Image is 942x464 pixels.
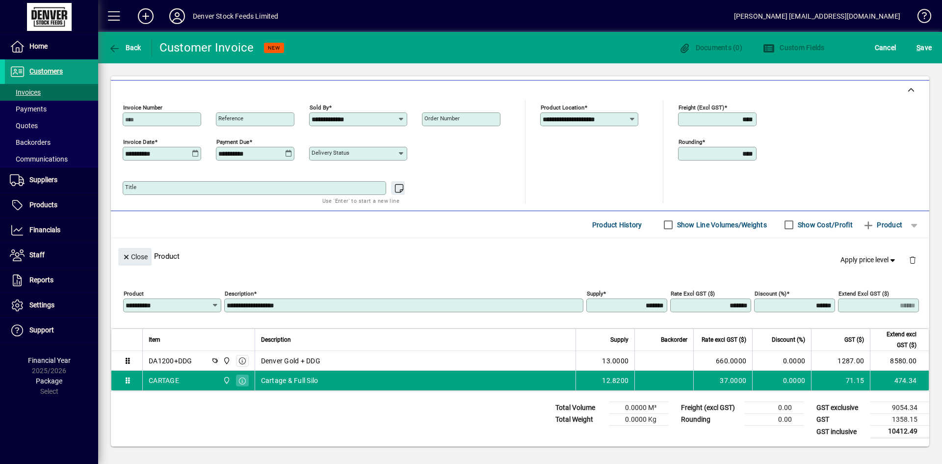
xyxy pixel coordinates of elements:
[111,238,929,274] div: Product
[592,217,642,233] span: Product History
[541,104,584,111] mat-label: Product location
[161,7,193,25] button: Profile
[910,2,930,34] a: Knowledge Base
[863,217,902,233] span: Product
[118,248,152,266] button: Close
[124,290,144,297] mat-label: Product
[772,334,805,345] span: Discount (%)
[5,34,98,59] a: Home
[29,226,60,234] span: Financials
[312,149,349,156] mat-label: Delivery status
[29,276,53,284] span: Reports
[676,39,745,56] button: Documents (0)
[811,402,870,414] td: GST exclusive
[220,355,232,366] span: DENVER STOCKFEEDS LTD
[5,293,98,318] a: Settings
[870,426,929,438] td: 10412.49
[609,414,668,426] td: 0.0000 Kg
[5,84,98,101] a: Invoices
[5,218,98,243] a: Financials
[29,176,57,184] span: Suppliers
[602,356,628,366] span: 13.0000
[602,376,628,385] span: 12.8200
[760,39,827,56] button: Custom Fields
[29,301,54,309] span: Settings
[10,138,51,146] span: Backorders
[123,138,155,145] mat-label: Invoice date
[550,402,609,414] td: Total Volume
[840,255,897,265] span: Apply price level
[29,201,57,209] span: Products
[5,318,98,343] a: Support
[916,40,932,55] span: ave
[261,334,291,345] span: Description
[5,134,98,151] a: Backorders
[5,101,98,117] a: Payments
[424,115,460,122] mat-label: Order number
[679,138,702,145] mat-label: Rounding
[130,7,161,25] button: Add
[29,326,54,334] span: Support
[609,402,668,414] td: 0.0000 M³
[870,371,929,390] td: 474.34
[870,402,929,414] td: 9054.34
[149,376,179,385] div: CARTAGE
[310,104,329,111] mat-label: Sold by
[29,251,45,259] span: Staff
[159,40,254,55] div: Customer Invoice
[811,426,870,438] td: GST inclusive
[218,115,243,122] mat-label: Reference
[745,414,804,426] td: 0.00
[108,44,141,52] span: Back
[125,184,136,191] mat-label: Title
[901,255,924,264] app-page-header-button: Delete
[216,138,249,145] mat-label: Payment due
[36,377,62,385] span: Package
[811,351,870,371] td: 1287.00
[679,104,724,111] mat-label: Freight (excl GST)
[676,402,745,414] td: Freight (excl GST)
[916,44,920,52] span: S
[149,334,160,345] span: Item
[745,402,804,414] td: 0.00
[752,371,811,390] td: 0.0000
[220,375,232,386] span: DENVER STOCKFEEDS LTD
[901,248,924,272] button: Delete
[914,39,934,56] button: Save
[5,168,98,192] a: Suppliers
[550,414,609,426] td: Total Weight
[225,290,254,297] mat-label: Description
[838,290,889,297] mat-label: Extend excl GST ($)
[870,351,929,371] td: 8580.00
[149,356,192,366] div: DA1200+DDG
[702,334,746,345] span: Rate excl GST ($)
[755,290,786,297] mat-label: Discount (%)
[10,105,47,113] span: Payments
[876,329,916,351] span: Extend excl GST ($)
[811,371,870,390] td: 71.15
[5,117,98,134] a: Quotes
[116,252,154,261] app-page-header-button: Close
[870,414,929,426] td: 1358.15
[10,88,41,96] span: Invoices
[811,414,870,426] td: GST
[322,195,399,206] mat-hint: Use 'Enter' to start a new line
[588,216,646,234] button: Product History
[28,356,71,364] span: Financial Year
[858,216,907,234] button: Product
[261,376,318,385] span: Cartage & Full Silo
[610,334,628,345] span: Supply
[5,193,98,218] a: Products
[193,8,279,24] div: Denver Stock Feeds Limited
[5,243,98,268] a: Staff
[10,122,38,130] span: Quotes
[700,356,746,366] div: 660.0000
[763,44,825,52] span: Custom Fields
[752,351,811,371] td: 0.0000
[679,44,742,52] span: Documents (0)
[661,334,687,345] span: Backorder
[872,39,899,56] button: Cancel
[98,39,152,56] app-page-header-button: Back
[123,104,162,111] mat-label: Invoice number
[29,42,48,50] span: Home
